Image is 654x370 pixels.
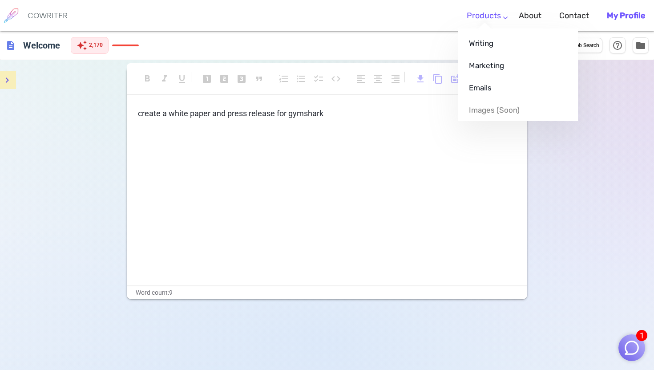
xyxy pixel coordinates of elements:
[313,73,324,84] span: checklist
[415,73,426,84] span: download
[450,73,460,84] span: post_add
[28,12,68,20] h6: COWRITER
[458,54,578,77] a: Marketing
[373,73,384,84] span: format_align_center
[5,40,16,51] span: description
[159,73,170,84] span: format_italic
[635,40,646,51] span: folder
[633,37,649,53] button: Manage Documents
[612,40,623,51] span: help_outline
[618,334,645,361] button: 1
[236,73,247,84] span: looks_3
[610,37,626,53] button: Help & Shortcuts
[519,3,541,29] a: About
[138,109,323,118] span: create a white paper and press release for gymshark
[458,77,578,99] a: Emails
[331,73,341,84] span: code
[219,73,230,84] span: looks_two
[607,11,645,20] b: My Profile
[607,3,645,29] a: My Profile
[279,73,289,84] span: format_list_numbered
[355,73,366,84] span: format_align_left
[20,37,64,54] h6: Click to edit title
[177,73,187,84] span: format_underlined
[89,41,103,50] span: 2,170
[390,73,401,84] span: format_align_right
[296,73,307,84] span: format_list_bulleted
[467,3,501,29] a: Products
[458,32,578,54] a: Writing
[127,286,527,299] div: Word count: 9
[623,339,640,356] img: Close chat
[571,41,599,50] span: Web Search
[636,330,647,341] span: 1
[77,40,87,51] span: auto_awesome
[432,73,443,84] span: content_copy
[254,73,264,84] span: format_quote
[142,73,153,84] span: format_bold
[559,3,589,29] a: Contact
[202,73,212,84] span: looks_one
